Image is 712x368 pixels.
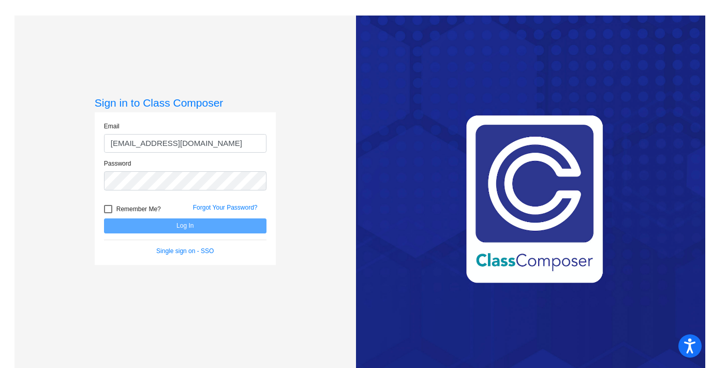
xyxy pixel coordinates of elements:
[95,96,276,109] h3: Sign in to Class Composer
[116,203,161,215] span: Remember Me?
[104,218,266,233] button: Log In
[156,247,214,255] a: Single sign on - SSO
[104,159,131,168] label: Password
[193,204,258,211] a: Forgot Your Password?
[104,122,120,131] label: Email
